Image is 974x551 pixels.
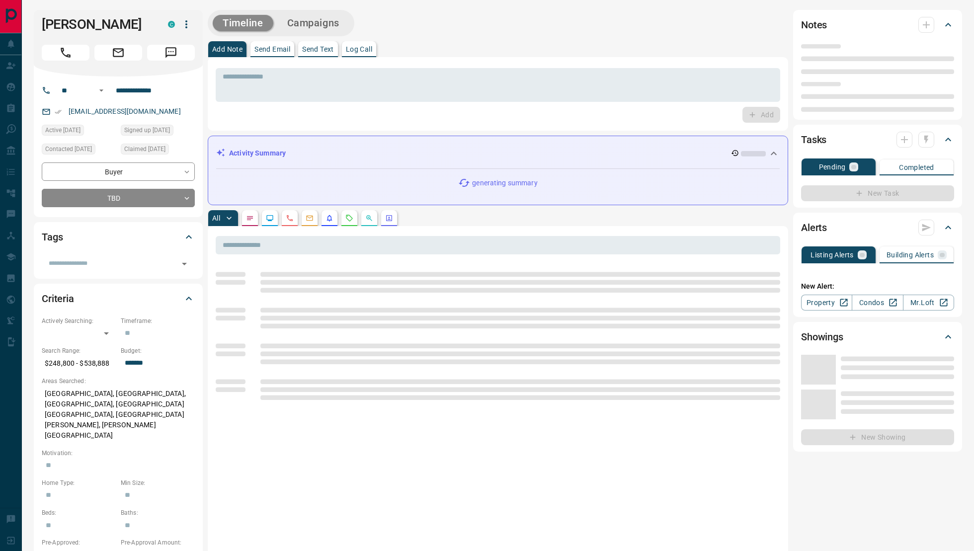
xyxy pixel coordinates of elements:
p: Building Alerts [887,251,934,258]
svg: Agent Actions [385,214,393,222]
p: Pre-Approval Amount: [121,538,195,547]
p: Home Type: [42,478,116,487]
span: Active [DATE] [45,125,81,135]
p: Pre-Approved: [42,538,116,547]
div: Criteria [42,287,195,311]
p: Send Text [302,46,334,53]
h2: Criteria [42,291,74,307]
p: Search Range: [42,346,116,355]
div: Showings [801,325,954,349]
p: Beds: [42,508,116,517]
div: Activity Summary [216,144,780,162]
div: condos.ca [168,21,175,28]
div: Tags [42,225,195,249]
div: Thu Apr 07 2022 [42,144,116,157]
span: Signed up [DATE] [124,125,170,135]
button: Open [95,84,107,96]
p: Activity Summary [229,148,286,158]
span: Contacted [DATE] [45,144,92,154]
svg: Requests [345,214,353,222]
svg: Notes [246,214,254,222]
p: Pending [819,163,846,170]
p: Add Note [212,46,243,53]
div: Mon Oct 22 2018 [121,125,195,139]
p: Budget: [121,346,195,355]
p: Timeframe: [121,316,195,325]
p: Motivation: [42,449,195,458]
h2: Tasks [801,132,826,148]
p: New Alert: [801,281,954,292]
a: [EMAIL_ADDRESS][DOMAIN_NAME] [69,107,181,115]
p: Listing Alerts [811,251,854,258]
p: [GEOGRAPHIC_DATA], [GEOGRAPHIC_DATA], [GEOGRAPHIC_DATA], [GEOGRAPHIC_DATA] [GEOGRAPHIC_DATA], [GE... [42,386,195,444]
div: Buyer [42,162,195,181]
span: Call [42,45,89,61]
h2: Alerts [801,220,827,236]
p: Areas Searched: [42,377,195,386]
p: Baths: [121,508,195,517]
button: Campaigns [277,15,349,31]
p: Log Call [346,46,372,53]
div: Alerts [801,216,954,239]
span: Claimed [DATE] [124,144,165,154]
span: Message [147,45,195,61]
p: Min Size: [121,478,195,487]
div: Tue Oct 07 2025 [42,125,116,139]
h2: Tags [42,229,63,245]
p: Completed [899,164,934,171]
p: Send Email [254,46,290,53]
h1: [PERSON_NAME] [42,16,153,32]
svg: Listing Alerts [325,214,333,222]
div: Tasks [801,128,954,152]
p: All [212,215,220,222]
p: $248,800 - $538,888 [42,355,116,372]
a: Condos [852,295,903,311]
div: Notes [801,13,954,37]
span: Email [94,45,142,61]
div: Tue Nov 19 2024 [121,144,195,157]
button: Timeline [213,15,273,31]
div: TBD [42,189,195,207]
svg: Emails [306,214,314,222]
svg: Lead Browsing Activity [266,214,274,222]
svg: Opportunities [365,214,373,222]
svg: Calls [286,214,294,222]
h2: Notes [801,17,827,33]
p: Actively Searching: [42,316,116,325]
a: Property [801,295,852,311]
a: Mr.Loft [903,295,954,311]
button: Open [177,257,191,271]
p: generating summary [472,178,537,188]
svg: Email Verified [55,108,62,115]
h2: Showings [801,329,843,345]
